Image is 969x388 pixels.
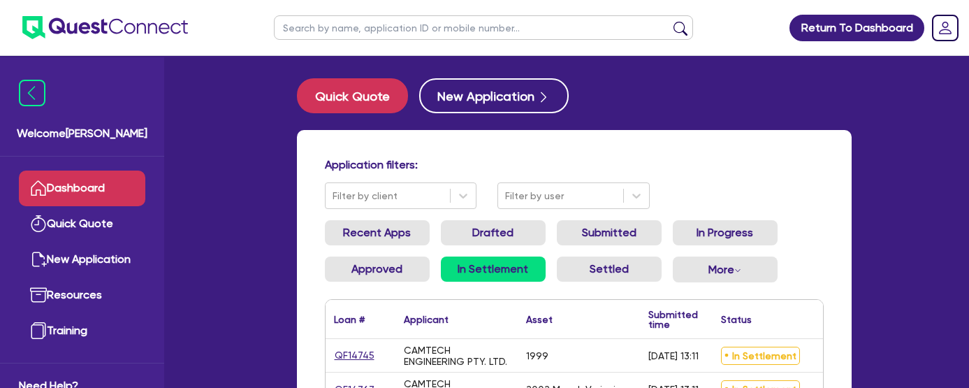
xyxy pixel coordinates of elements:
[648,350,699,361] div: [DATE] 13:11
[673,220,778,245] a: In Progress
[789,15,924,41] a: Return To Dashboard
[721,347,800,365] span: In Settlement
[557,220,662,245] a: Submitted
[419,78,569,113] button: New Application
[19,313,145,349] a: Training
[17,125,147,142] span: Welcome [PERSON_NAME]
[557,257,662,282] a: Settled
[30,322,47,339] img: training
[526,350,548,361] div: 1999
[19,171,145,206] a: Dashboard
[325,158,824,171] h4: Application filters:
[927,10,963,46] a: Dropdown toggle
[297,78,419,113] a: Quick Quote
[648,310,698,329] div: Submitted time
[30,215,47,232] img: quick-quote
[673,257,778,282] button: Dropdown toggle
[334,315,365,324] div: Loan #
[404,345,509,367] div: CAMTECH ENGINEERING PTY. LTD.
[404,315,449,324] div: Applicant
[19,80,45,106] img: icon-menu-close
[526,315,553,324] div: Asset
[30,251,47,268] img: new-application
[334,347,375,364] a: QF14745
[441,257,546,282] a: In Settlement
[30,287,47,303] img: resources
[441,220,546,245] a: Drafted
[274,15,693,40] input: Search by name, application ID or mobile number...
[721,315,752,324] div: Status
[22,16,188,39] img: quest-connect-logo-blue
[325,220,430,245] a: Recent Apps
[19,206,145,242] a: Quick Quote
[297,78,408,113] button: Quick Quote
[19,278,145,313] a: Resources
[19,242,145,278] a: New Application
[325,257,430,282] a: Approved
